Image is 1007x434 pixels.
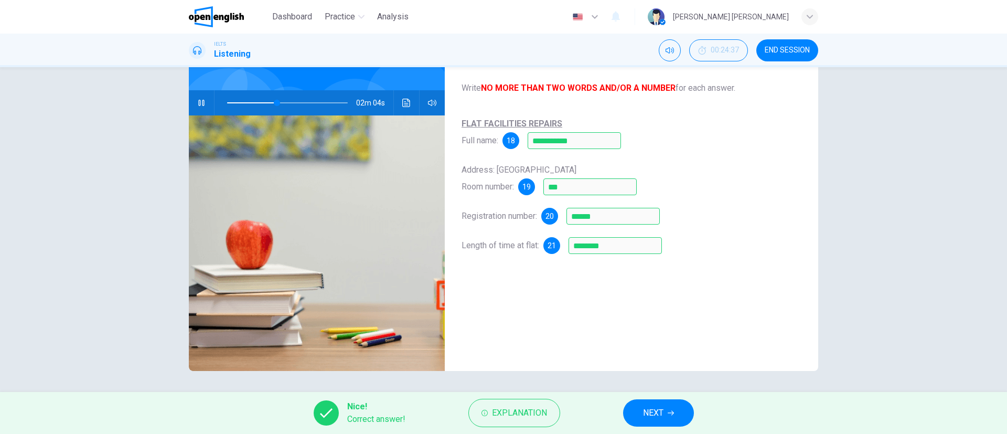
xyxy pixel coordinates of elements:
[543,178,637,195] input: 16C; 16 C
[462,57,801,94] span: Complete the notes below. Write for each answer.
[673,10,789,23] div: [PERSON_NAME] [PERSON_NAME]
[347,400,405,413] span: Nice!
[347,413,405,426] span: Correct answer!
[272,10,312,23] span: Dashboard
[648,8,665,25] img: Profile picture
[623,399,694,427] button: NEXT
[462,119,562,129] u: FLAT FACILITIES REPAIRS
[545,213,554,220] span: 20
[689,39,748,61] div: Hide
[659,39,681,61] div: Mute
[492,406,547,420] span: Explanation
[507,137,515,144] span: 18
[356,90,393,115] span: 02m 04s
[548,242,556,249] span: 21
[566,208,660,225] input: KG 6037; KG6037
[189,115,445,371] img: House Facilities
[569,237,662,254] input: two months; 2 months
[325,10,355,23] span: Practice
[481,83,676,93] b: NO MORE THAN TWO WORDS AND/OR A NUMBER
[373,7,413,26] button: Analysis
[462,165,576,192] span: Address: [GEOGRAPHIC_DATA] Room number:
[214,40,226,48] span: IELTS
[756,39,818,61] button: END SESSION
[468,399,560,427] button: Explanation
[189,6,244,27] img: OpenEnglish logo
[462,119,562,145] span: Full name:
[214,48,251,60] h1: Listening
[398,90,415,115] button: Click to see the audio transcription
[571,13,584,21] img: en
[462,240,539,250] span: Length of time at flat:
[189,6,268,27] a: OpenEnglish logo
[522,183,531,190] span: 19
[689,39,748,61] button: 00:24:37
[528,132,621,149] input: Kevin Green; Kevin Greene
[268,7,316,26] button: Dashboard
[320,7,369,26] button: Practice
[711,46,739,55] span: 00:24:37
[643,406,663,420] span: NEXT
[462,211,537,221] span: Registration number:
[765,46,810,55] span: END SESSION
[377,10,409,23] span: Analysis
